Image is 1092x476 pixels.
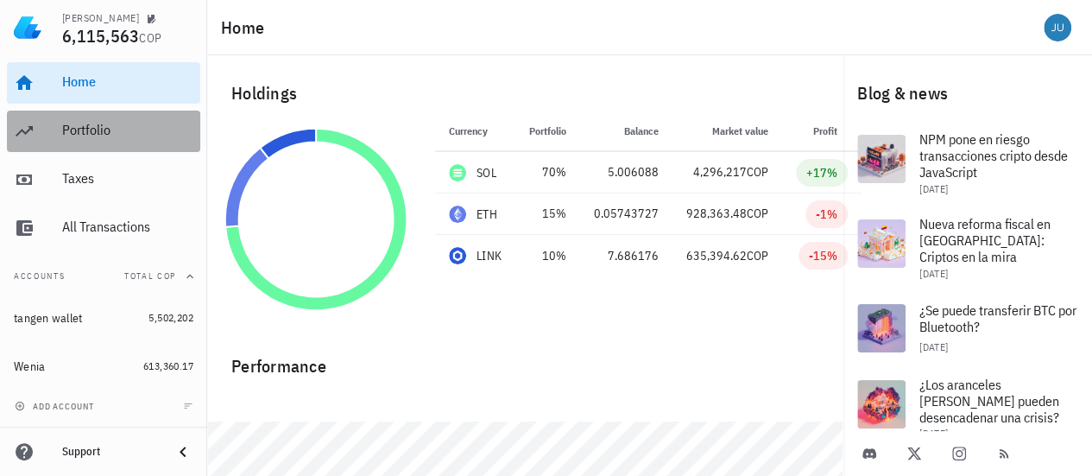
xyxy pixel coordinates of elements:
[515,111,580,152] th: Portfolio
[747,248,768,263] span: COP
[218,66,833,121] div: Holdings
[919,301,1076,335] span: ¿Se puede transferir BTC por Bluetooth?
[477,164,496,181] div: SOL
[1044,14,1071,41] div: avatar
[816,206,837,223] div: -1%
[843,121,1092,206] a: NPM pone en riesgo transacciones cripto desde JavaScript [DATE]
[7,297,200,339] a: tangen wallet 5,502,202
[62,73,193,90] div: Home
[919,130,1068,181] span: NPM pone en riesgo transacciones cripto desde JavaScript
[813,124,848,137] span: Profit
[62,11,139,25] div: [PERSON_NAME]
[686,206,747,221] span: 928,363.48
[919,182,948,195] span: [DATE]
[7,346,200,387] a: Wenia 613,360.17
[594,205,659,223] div: 0.05743727
[843,290,1092,366] a: ¿Se puede transferir BTC por Bluetooth? [DATE]
[7,159,200,200] a: Taxes
[529,205,566,223] div: 15%
[672,111,782,152] th: Market value
[529,247,566,265] div: 10%
[477,247,502,264] div: LINK
[843,66,1092,121] div: Blog & news
[62,122,193,138] div: Portfolio
[919,340,948,353] span: [DATE]
[14,311,82,326] div: tangen wallet
[14,14,41,41] img: LedgiFi
[449,247,466,264] div: LINK-icon
[221,14,271,41] h1: Home
[7,111,200,152] a: Portfolio
[580,111,672,152] th: Balance
[806,164,837,181] div: +17%
[919,215,1051,265] span: Nueva reforma fiscal en [GEOGRAPHIC_DATA]: Criptos en la mira
[594,163,659,181] div: 5.006088
[449,164,466,181] div: SOL-icon
[218,339,833,380] div: Performance
[62,24,139,48] span: 6,115,563
[529,163,566,181] div: 70%
[148,311,193,324] span: 5,502,202
[919,376,1059,426] span: ¿Los aranceles [PERSON_NAME] pueden desencadenar una crisis?
[747,206,768,221] span: COP
[62,445,159,459] div: Support
[14,359,45,374] div: Wenia
[919,267,948,280] span: [DATE]
[747,164,768,180] span: COP
[124,270,176,282] span: Total COP
[143,359,193,372] span: 613,360.17
[62,170,193,187] div: Taxes
[594,247,659,265] div: 7.686176
[809,247,837,264] div: -15%
[843,206,1092,290] a: Nueva reforma fiscal en [GEOGRAPHIC_DATA]: Criptos en la mira [DATE]
[477,206,497,223] div: ETH
[7,207,200,249] a: All Transactions
[693,164,747,180] span: 4,296,217
[62,219,193,235] div: All Transactions
[843,366,1092,451] a: ¿Los aranceles [PERSON_NAME] pueden desencadenar una crisis? [DATE]
[10,397,101,415] button: add account
[7,62,200,104] a: Home
[18,401,94,412] span: add account
[139,30,161,46] span: COP
[686,248,747,263] span: 635,394.62
[7,256,200,297] button: AccountsTotal COP
[449,206,466,223] div: ETH-icon
[435,111,515,152] th: Currency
